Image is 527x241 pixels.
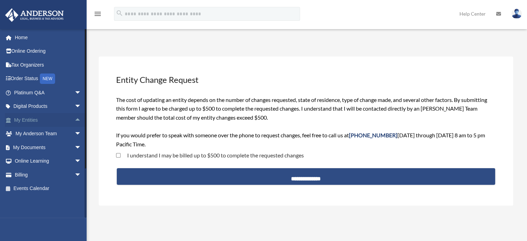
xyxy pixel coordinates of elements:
span: arrow_drop_down [74,127,88,141]
a: Online Learningarrow_drop_down [5,154,92,168]
h3: Entity Change Request [115,73,497,86]
a: My Anderson Teamarrow_drop_down [5,127,92,141]
a: My Entitiesarrow_drop_up [5,113,92,127]
a: Order StatusNEW [5,72,92,86]
a: Tax Organizers [5,58,92,72]
a: Events Calendar [5,182,92,196]
div: NEW [40,74,55,84]
a: Platinum Q&Aarrow_drop_down [5,86,92,100]
label: I understand I may be billed up to $500 to complete the requested changes [121,153,304,158]
img: User Pic [511,9,522,19]
a: Digital Productsarrow_drop_down [5,100,92,113]
span: arrow_drop_down [74,154,88,169]
a: Home [5,31,92,44]
span: arrow_drop_down [74,100,88,114]
i: search [116,9,123,17]
a: Billingarrow_drop_down [5,168,92,182]
i: menu [94,10,102,18]
a: menu [94,12,102,18]
span: arrow_drop_up [74,113,88,127]
span: The cost of updating an entity depends on the number of changes requested, state of residence, ty... [116,96,487,147]
span: arrow_drop_down [74,168,88,182]
span: arrow_drop_down [74,86,88,100]
span: arrow_drop_down [74,140,88,155]
span: [PHONE_NUMBER] [349,132,397,138]
img: Anderson Advisors Platinum Portal [3,8,66,22]
a: Online Ordering [5,44,92,58]
a: My Documentsarrow_drop_down [5,140,92,154]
